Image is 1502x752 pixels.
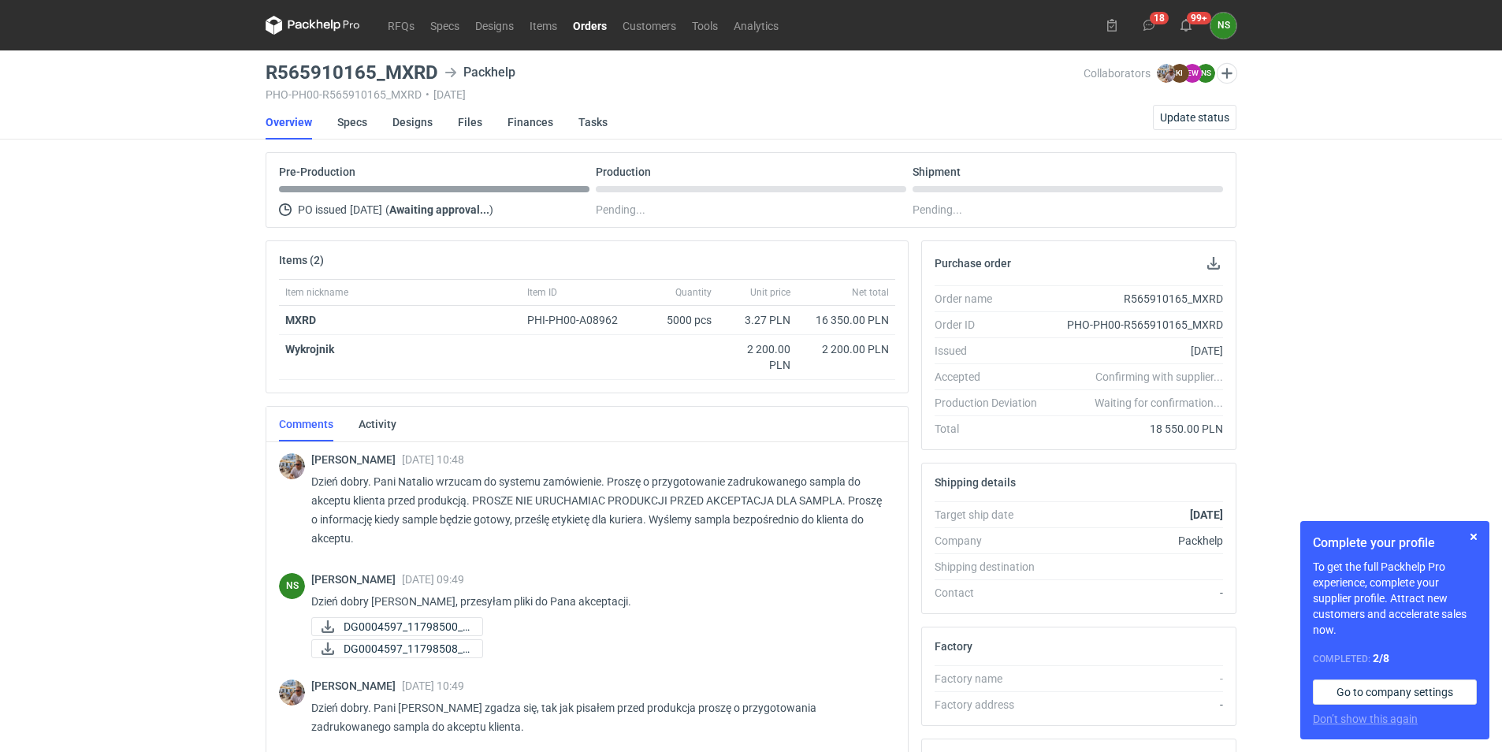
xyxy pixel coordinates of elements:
div: Total [935,421,1050,437]
a: Go to company settings [1313,679,1477,705]
span: DG0004597_11798508_f... [344,640,470,657]
strong: Awaiting approval... [389,203,489,216]
div: Target ship date [935,507,1050,523]
h2: Shipping details [935,476,1016,489]
a: Designs [392,105,433,140]
a: RFQs [380,16,422,35]
img: Michał Palasek [279,453,305,479]
div: Factory address [935,697,1050,713]
div: Completed: [1313,650,1477,667]
a: Specs [337,105,367,140]
img: Michał Palasek [279,679,305,705]
span: Item ID [527,286,557,299]
div: Production Deviation [935,395,1050,411]
div: Natalia Stępak [279,573,305,599]
div: Issued [935,343,1050,359]
span: DG0004597_11798500_f... [344,618,470,635]
div: Shipping destination [935,559,1050,575]
div: R565910165_MXRD [1050,291,1223,307]
span: [PERSON_NAME] [311,573,402,586]
h2: Purchase order [935,257,1011,270]
p: Pre-Production [279,166,355,178]
p: Dzień dobry. Pani Natalio wrzucam do systemu zamówienie. Proszę o przygotowanie zadrukowanego sam... [311,472,883,548]
div: Order ID [935,317,1050,333]
img: Michał Palasek [1157,64,1176,83]
figcaption: NS [279,573,305,599]
a: Files [458,105,482,140]
a: Designs [467,16,522,35]
a: Tasks [578,105,608,140]
div: PHI-PH00-A08962 [527,312,633,328]
div: 16 350.00 PLN [803,312,889,328]
p: Production [596,166,651,178]
button: Don’t show this again [1313,711,1418,727]
a: DG0004597_11798500_f... [311,617,483,636]
div: Order name [935,291,1050,307]
a: Activity [359,407,396,441]
span: [DATE] [350,200,382,219]
strong: Wykrojnik [285,343,334,356]
span: [DATE] 10:48 [402,453,464,466]
p: Shipment [913,166,961,178]
a: MXRD [285,314,316,326]
a: Overview [266,105,312,140]
a: Specs [422,16,467,35]
h2: Factory [935,640,972,653]
span: [PERSON_NAME] [311,679,402,692]
a: Items [522,16,565,35]
div: 3.27 PLN [724,312,790,328]
a: Analytics [726,16,786,35]
span: Net total [852,286,889,299]
button: Edit collaborators [1217,63,1237,84]
span: Update status [1160,112,1229,123]
figcaption: KI [1170,64,1189,83]
span: • [426,88,429,101]
span: [DATE] 10:49 [402,679,464,692]
button: NS [1210,13,1236,39]
div: - [1050,585,1223,601]
a: DG0004597_11798508_f... [311,639,483,658]
div: Natalia Stępak [1210,13,1236,39]
em: Confirming with supplier... [1095,370,1223,383]
div: Company [935,533,1050,549]
button: Update status [1153,105,1236,130]
div: 2 200.00 PLN [803,341,889,357]
p: To get the full Packhelp Pro experience, complete your supplier profile. Attract new customers an... [1313,559,1477,638]
svg: Packhelp Pro [266,16,360,35]
div: DG0004597_11798508_for_approval_back.pdf [311,639,469,658]
div: Contact [935,585,1050,601]
h3: R565910165_MXRD [266,63,438,82]
p: Dzień dobry [PERSON_NAME], przesyłam pliki do Pana akceptacji. [311,592,883,611]
div: Factory name [935,671,1050,687]
div: DG0004597_11798500_for_approval_front.pdf [311,617,469,636]
div: Packhelp [1050,533,1223,549]
a: Tools [684,16,726,35]
a: Finances [507,105,553,140]
span: ) [489,203,493,216]
figcaption: EW [1183,64,1202,83]
button: 18 [1136,13,1162,38]
div: - [1050,671,1223,687]
span: Item nickname [285,286,348,299]
h2: Items (2) [279,254,324,266]
div: PHO-PH00-R565910165_MXRD [DATE] [266,88,1084,101]
div: PHO-PH00-R565910165_MXRD [1050,317,1223,333]
span: Unit price [750,286,790,299]
div: Pending... [913,200,1223,219]
span: [DATE] 09:49 [402,573,464,586]
p: Dzień dobry. Pani [PERSON_NAME] zgadza się, tak jak pisałem przed produkcja proszę o przygotowani... [311,698,883,736]
a: Customers [615,16,684,35]
strong: [DATE] [1190,508,1223,521]
figcaption: NS [1196,64,1215,83]
a: Comments [279,407,333,441]
strong: 2 / 8 [1373,652,1389,665]
button: Skip for now [1464,527,1483,546]
div: Packhelp [444,63,515,82]
em: Waiting for confirmation... [1095,395,1223,411]
div: 5000 pcs [639,306,718,335]
span: Collaborators [1084,67,1151,80]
